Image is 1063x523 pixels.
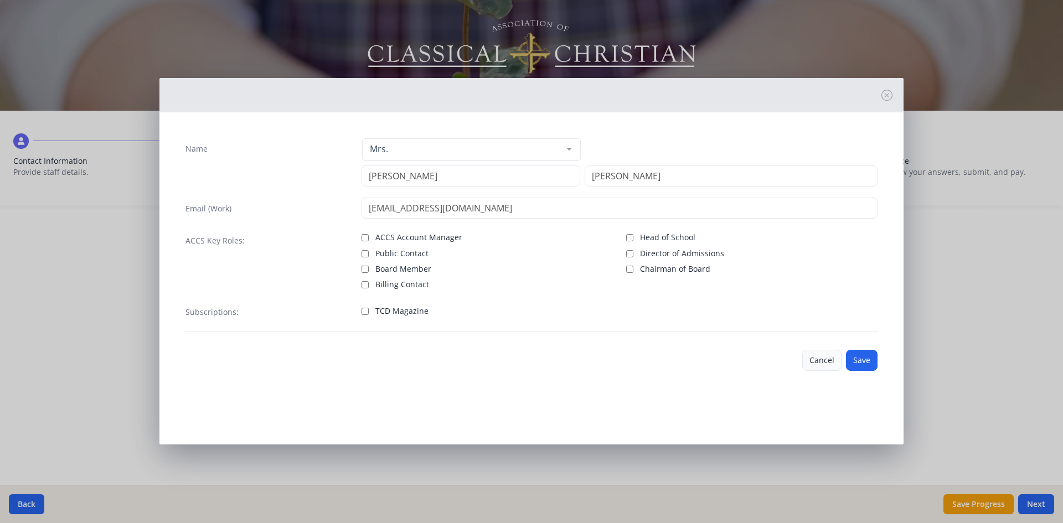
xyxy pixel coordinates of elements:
input: Board Member [362,266,369,273]
input: ACCS Account Manager [362,234,369,241]
span: ACCS Account Manager [375,232,462,243]
input: Chairman of Board [626,266,633,273]
input: Director of Admissions [626,250,633,257]
input: TCD Magazine [362,308,369,315]
span: TCD Magazine [375,305,429,317]
span: Chairman of Board [640,263,710,275]
label: Email (Work) [185,203,231,214]
button: Cancel [802,350,842,371]
label: Subscriptions: [185,307,239,318]
button: Save [846,350,878,371]
input: Last Name [585,165,878,187]
label: Name [185,143,208,154]
input: Head of School [626,234,633,241]
input: Public Contact [362,250,369,257]
span: Board Member [375,263,431,275]
label: ACCS Key Roles: [185,235,245,246]
input: Billing Contact [362,281,369,288]
span: Billing Contact [375,279,429,290]
span: Director of Admissions [640,248,724,259]
input: contact@site.com [362,198,878,219]
span: Head of School [640,232,695,243]
span: Public Contact [375,248,429,259]
input: First Name [362,165,580,187]
span: Mrs. [367,143,558,154]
